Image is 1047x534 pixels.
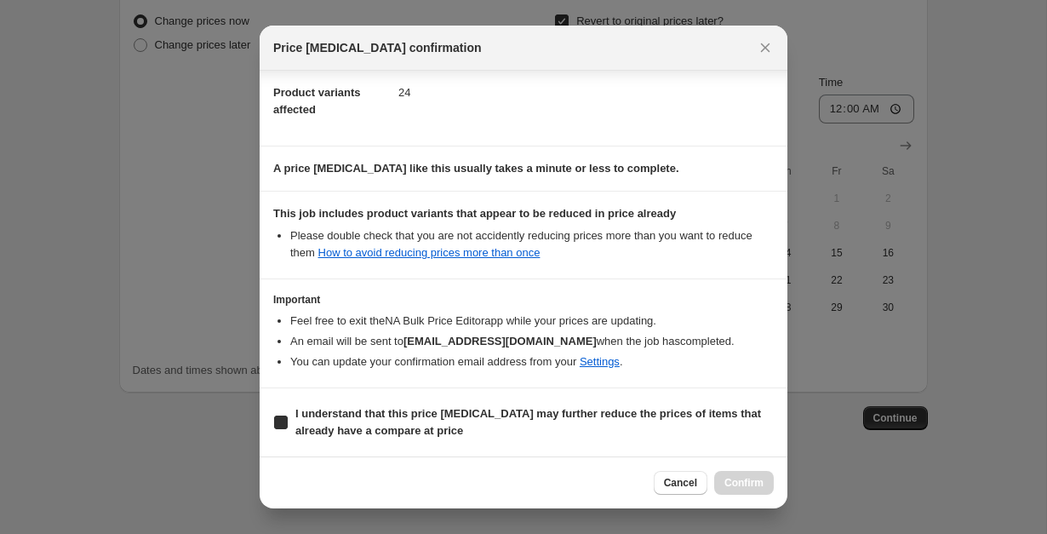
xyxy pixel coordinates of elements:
[273,86,361,116] span: Product variants affected
[273,39,482,56] span: Price [MEDICAL_DATA] confirmation
[664,476,697,490] span: Cancel
[290,333,774,350] li: An email will be sent to when the job has completed .
[580,355,620,368] a: Settings
[290,227,774,261] li: Please double check that you are not accidently reducing prices more than you want to reduce them
[753,36,777,60] button: Close
[318,246,541,259] a: How to avoid reducing prices more than once
[403,335,597,347] b: [EMAIL_ADDRESS][DOMAIN_NAME]
[654,471,707,495] button: Cancel
[290,353,774,370] li: You can update your confirmation email address from your .
[295,407,761,437] b: I understand that this price [MEDICAL_DATA] may further reduce the prices of items that already h...
[290,313,774,330] li: Feel free to exit the NA Bulk Price Editor app while your prices are updating.
[273,207,676,220] b: This job includes product variants that appear to be reduced in price already
[398,70,774,115] dd: 24
[273,293,774,307] h3: Important
[273,162,679,175] b: A price [MEDICAL_DATA] like this usually takes a minute or less to complete.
